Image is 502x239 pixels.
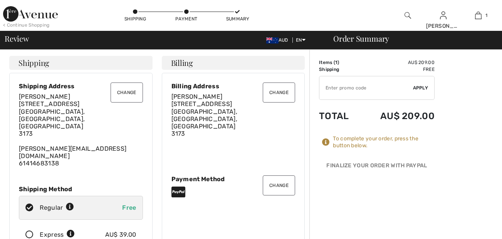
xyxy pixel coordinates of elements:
span: Apply [413,84,428,91]
td: Items ( ) [319,59,360,66]
div: Summary [226,15,249,22]
img: search the website [405,11,411,20]
img: My Info [440,11,447,20]
div: To complete your order, press the button below. [333,135,435,149]
span: [PERSON_NAME] [19,93,70,100]
span: 1 [485,12,487,19]
div: [PERSON_NAME][EMAIL_ADDRESS][DOMAIN_NAME] 61414683138 [19,93,143,167]
span: Free [122,204,136,211]
div: Billing Address [171,82,295,90]
td: Shipping [319,66,360,73]
div: Shipping Method [19,185,143,193]
span: EN [296,37,306,43]
span: [PERSON_NAME] [171,93,223,100]
td: Total [319,103,360,129]
img: Australian Dollar [266,37,279,44]
div: Payment [175,15,198,22]
iframe: PayPal [319,173,435,190]
div: Finalize Your Order with PayPal [319,162,435,173]
span: [STREET_ADDRESS] [GEOGRAPHIC_DATA], [GEOGRAPHIC_DATA], [GEOGRAPHIC_DATA] 3173 [171,100,237,137]
span: 1 [335,60,337,65]
span: Billing [171,59,193,67]
a: Sign In [440,12,447,19]
span: Shipping [18,59,49,67]
img: 1ère Avenue [3,6,58,22]
button: Change [263,175,295,195]
button: Change [111,82,143,103]
input: Promo code [319,76,413,99]
div: [PERSON_NAME] [426,22,460,30]
div: Regular [40,203,74,212]
td: AU$ 209.00 [360,59,435,66]
span: [STREET_ADDRESS] [GEOGRAPHIC_DATA], [GEOGRAPHIC_DATA], [GEOGRAPHIC_DATA] 3173 [19,100,85,137]
td: AU$ 209.00 [360,103,435,129]
div: Shipping Address [19,82,143,90]
div: Order Summary [324,35,497,42]
div: Payment Method [171,175,295,183]
span: AUD [266,37,291,43]
td: Free [360,66,435,73]
div: < Continue Shopping [3,22,50,29]
span: Review [5,35,29,42]
button: Change [263,82,295,103]
a: 1 [461,11,495,20]
img: My Bag [475,11,482,20]
div: Shipping [124,15,147,22]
